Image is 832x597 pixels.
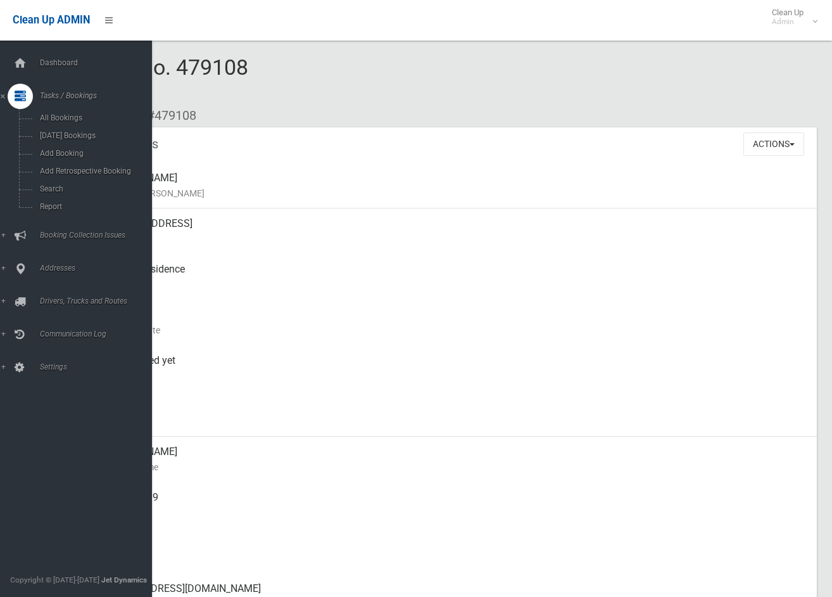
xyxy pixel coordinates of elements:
[101,300,807,345] div: [DATE]
[36,167,152,176] span: Add Retrospective Booking
[743,132,804,156] button: Actions
[101,345,807,391] div: Not collected yet
[36,264,163,273] span: Addresses
[101,231,807,247] small: Address
[101,163,807,209] div: [PERSON_NAME]
[36,202,152,211] span: Report
[101,254,807,300] div: Front of Residence
[36,297,163,305] span: Drivers, Trucks and Routes
[101,437,807,482] div: [PERSON_NAME]
[101,209,807,254] div: [STREET_ADDRESS]
[36,91,163,100] span: Tasks / Bookings
[36,113,152,122] span: All Bookings
[101,505,807,520] small: Mobile
[101,551,807,566] small: Landline
[36,231,163,240] span: Booking Collection Issues
[36,184,152,193] span: Search
[101,575,147,584] strong: Jet Dynamics
[101,528,807,574] div: None given
[36,330,163,338] span: Communication Log
[10,575,99,584] span: Copyright © [DATE]-[DATE]
[101,482,807,528] div: 0424323599
[766,8,816,27] span: Clean Up
[101,414,807,429] small: Zone
[101,368,807,383] small: Collected At
[101,459,807,475] small: Contact Name
[101,391,807,437] div: [DATE]
[101,323,807,338] small: Collection Date
[36,149,152,158] span: Add Booking
[101,186,807,201] small: Name of [PERSON_NAME]
[101,277,807,292] small: Pickup Point
[36,131,152,140] span: [DATE] Bookings
[138,104,196,127] li: #479108
[56,55,248,104] span: Booking No. 479108
[772,17,804,27] small: Admin
[13,14,90,26] span: Clean Up ADMIN
[36,363,163,371] span: Settings
[36,58,163,67] span: Dashboard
